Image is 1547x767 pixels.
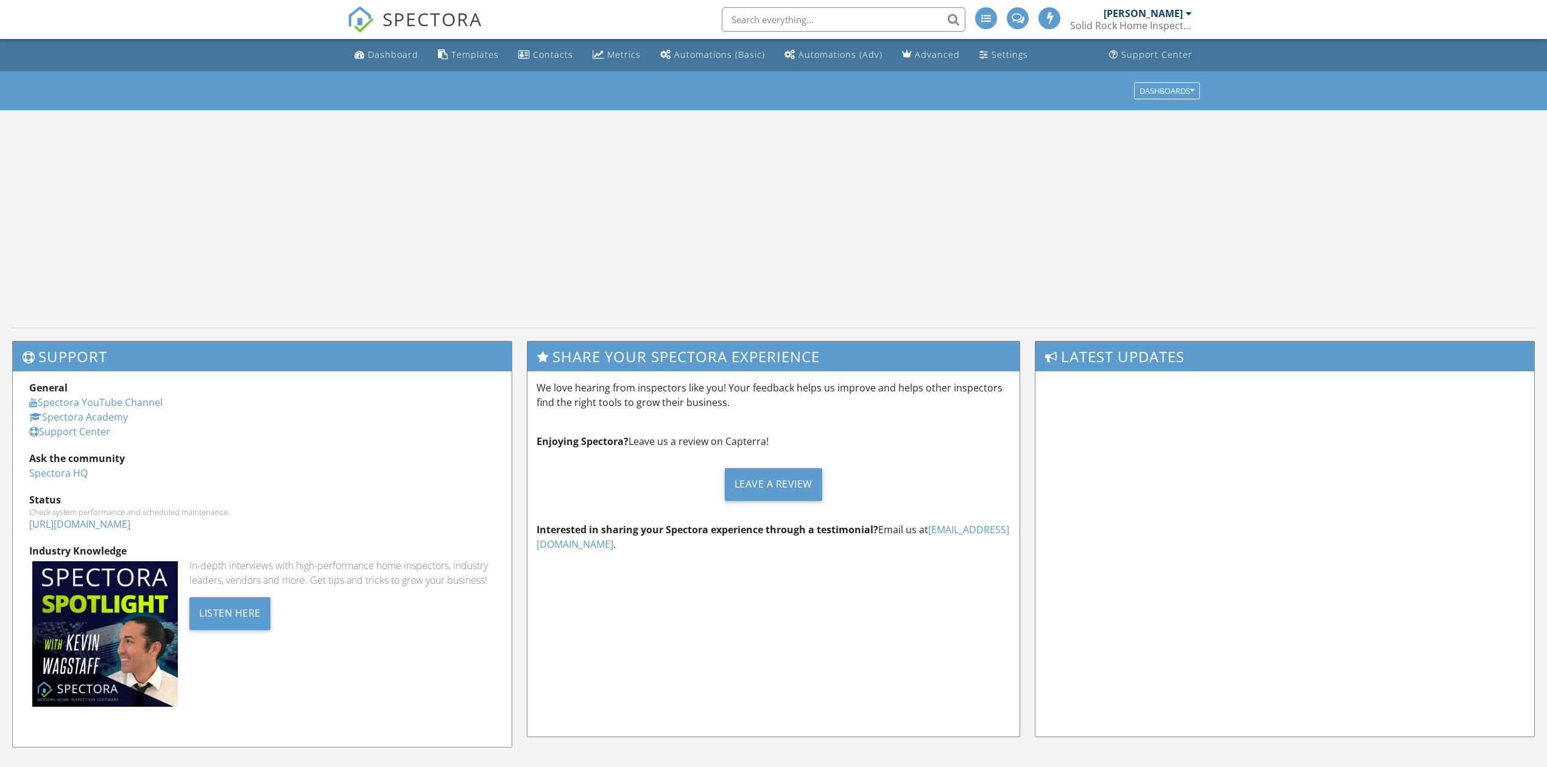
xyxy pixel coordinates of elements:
[537,522,1010,552] p: Email us at .
[29,425,110,438] a: Support Center
[674,49,765,60] div: Automations (Basic)
[1104,44,1197,66] a: Support Center
[725,468,822,501] div: Leave a Review
[537,380,1010,410] p: We love hearing from inspectors like you! Your feedback helps us improve and helps other inspecto...
[1140,86,1194,95] div: Dashboards
[29,451,495,466] div: Ask the community
[451,49,499,60] div: Templates
[29,466,88,480] a: Spectora HQ
[350,44,423,66] a: Dashboard
[433,44,504,66] a: Templates
[189,606,270,619] a: Listen Here
[537,523,878,536] strong: Interested in sharing your Spectora experience through a testimonial?
[897,44,965,66] a: Advanced
[655,44,770,66] a: Automations (Basic)
[29,517,130,531] a: [URL][DOMAIN_NAME]
[1121,49,1193,60] div: Support Center
[13,341,512,371] h3: Support
[588,44,646,66] a: Metrics
[527,341,1019,371] h3: Share Your Spectora Experience
[382,6,482,32] span: SPECTORA
[1134,82,1200,99] button: Dashboards
[29,410,128,424] a: Spectora Academy
[189,597,270,630] div: Listen Here
[722,7,965,32] input: Search everything...
[368,49,418,60] div: Dashboard
[992,49,1028,60] div: Settings
[537,434,1010,449] p: Leave us a review on Capterra!
[1035,341,1534,371] h3: Latest Updates
[29,396,163,409] a: Spectora YouTube Channel
[533,49,573,60] div: Contacts
[29,507,495,517] div: Check system performance and scheduled maintenance.
[29,492,495,507] div: Status
[1104,7,1183,19] div: [PERSON_NAME]
[607,49,641,60] div: Metrics
[347,6,374,33] img: The Best Home Inspection Software - Spectora
[189,558,495,587] div: In-depth interviews with high-performance home inspectors, industry leaders, vendors and more. Ge...
[537,523,1009,551] a: [EMAIL_ADDRESS][DOMAIN_NAME]
[1070,19,1192,32] div: Solid Rock Home Inspections
[537,435,629,448] strong: Enjoying Spectora?
[29,381,68,394] strong: General
[780,44,887,66] a: Automations (Advanced)
[32,561,178,707] img: Spectoraspolightmain
[915,49,960,60] div: Advanced
[798,49,883,60] div: Automations (Adv)
[513,44,578,66] a: Contacts
[29,544,495,558] div: Industry Knowledge
[537,458,1010,510] a: Leave a Review
[347,16,482,42] a: SPECTORA
[974,44,1033,66] a: Settings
